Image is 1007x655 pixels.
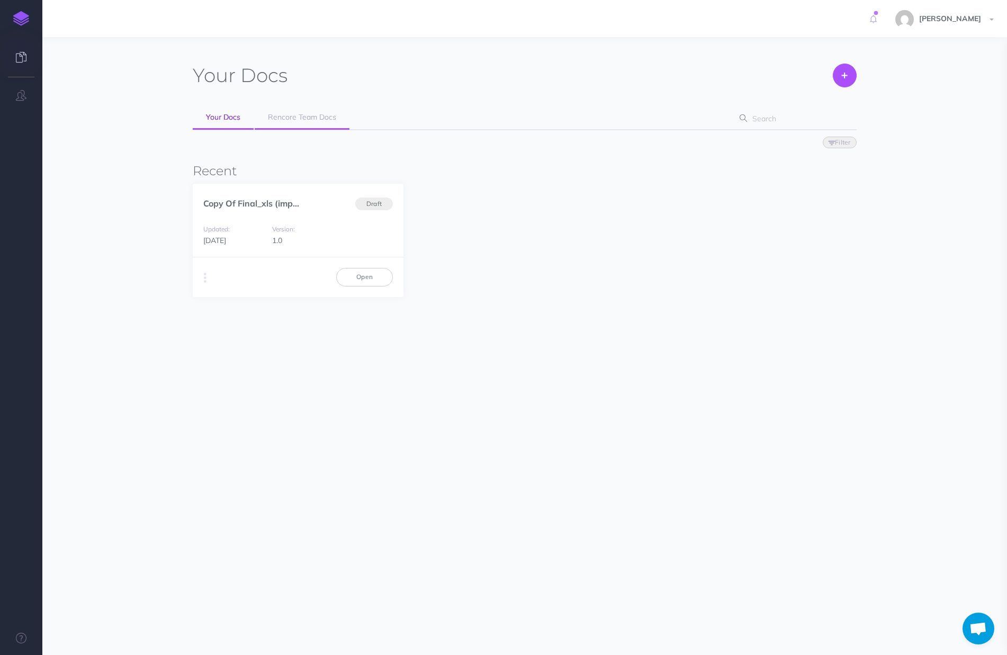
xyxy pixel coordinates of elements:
[749,109,840,128] input: Search
[823,137,857,148] button: Filter
[963,613,994,644] div: Open chat
[272,225,295,233] small: Version:
[272,236,282,245] span: 1.0
[268,112,336,122] span: Rencore Team Docs
[193,64,287,87] h1: Docs
[203,236,226,245] span: [DATE]
[193,106,254,130] a: Your Docs
[193,164,856,178] h3: Recent
[255,106,349,130] a: Rencore Team Docs
[203,198,299,209] a: Copy Of Final_xls (imp...
[13,11,29,26] img: logo-mark.svg
[206,112,240,122] span: Your Docs
[336,268,393,286] a: Open
[204,271,206,285] i: More actions
[914,14,986,23] span: [PERSON_NAME]
[193,64,236,87] span: Your
[895,10,914,29] img: 144ae60c011ffeabe18c6ddfbe14a5c9.jpg
[203,225,230,233] small: Updated:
